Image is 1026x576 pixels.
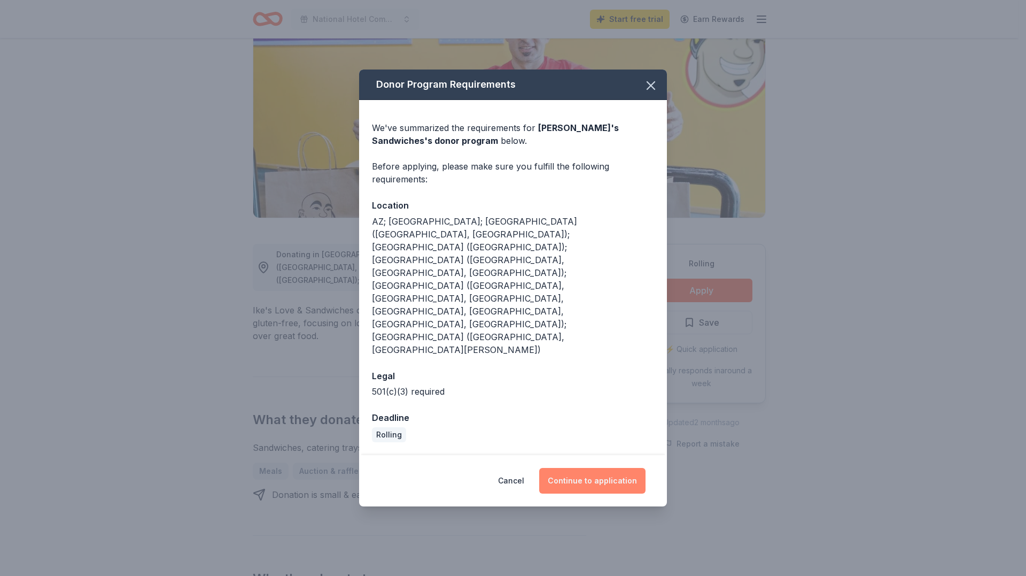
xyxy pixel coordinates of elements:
div: Deadline [372,411,654,425]
div: AZ; [GEOGRAPHIC_DATA]; [GEOGRAPHIC_DATA] ([GEOGRAPHIC_DATA], [GEOGRAPHIC_DATA]); [GEOGRAPHIC_DATA... [372,215,654,356]
div: Before applying, please make sure you fulfill the following requirements: [372,160,654,186]
div: Location [372,198,654,212]
div: 501(c)(3) required [372,385,654,398]
button: Cancel [498,468,524,494]
div: Rolling [372,427,406,442]
button: Continue to application [539,468,646,494]
div: We've summarized the requirements for below. [372,121,654,147]
div: Legal [372,369,654,383]
div: Donor Program Requirements [359,70,667,100]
